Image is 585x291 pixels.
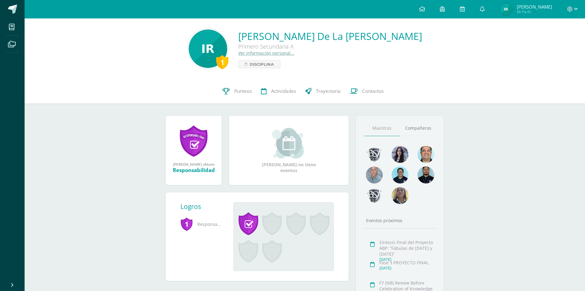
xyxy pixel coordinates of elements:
img: 31702bfb268df95f55e840c80866a926.png [392,146,409,163]
span: Disciplina [250,61,274,68]
a: Contactos [345,79,388,104]
a: Maestros [364,120,400,136]
div: [DATE] [379,265,434,271]
div: Síntesis Final del Proyecto ABP: “Fábulas de [DATE] y [DATE]” [379,239,434,257]
img: aa9857ee84d8eb936f6c1e33e7ea3df6.png [392,187,409,204]
img: 483ac3e177e2f3fe9aafef0d040a50fe.png [500,3,512,15]
div: Fase 3 PROYECTO FINAL [379,260,434,265]
span: Punteos [234,88,252,94]
img: 55ac31a88a72e045f87d4a648e08ca4b.png [366,167,383,183]
div: Eventos próximos [364,218,436,223]
a: Trayectoria [301,79,345,104]
span: Responsabilidad [180,216,223,233]
div: Logros [180,202,228,211]
img: event_small.png [272,128,306,159]
a: Compañeros [400,120,436,136]
span: [PERSON_NAME] [517,4,552,10]
a: Disciplina [238,60,280,68]
div: Responsabilidad [172,167,215,174]
a: Actividades [256,79,301,104]
span: Trayectoria [316,88,341,94]
span: 1 [180,217,193,231]
img: 9eafe38a88bfc982dd86854cc727d639.png [366,146,383,163]
div: Primero Secundaria A [238,43,422,50]
a: Ver información personal... [238,50,294,56]
div: [PERSON_NAME] obtuvo [172,162,215,167]
img: d220431ed6a2715784848fdc026b3719.png [392,167,409,183]
div: 1 [216,55,228,69]
img: d483e71d4e13296e0ce68ead86aec0b8.png [366,187,383,204]
a: Punteos [218,79,256,104]
span: Mi Perfil [517,9,552,14]
span: Contactos [362,88,384,94]
img: 2207c9b573316a41e74c87832a091651.png [417,167,434,183]
img: ee8788a0e1ff8bcc68555dfbc84a675e.png [189,29,227,68]
span: Actividades [271,88,296,94]
img: 677c00e80b79b0324b531866cf3fa47b.png [417,146,434,163]
a: [PERSON_NAME] De La [PERSON_NAME] [238,29,422,43]
div: [PERSON_NAME] no tiene eventos [258,128,320,173]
